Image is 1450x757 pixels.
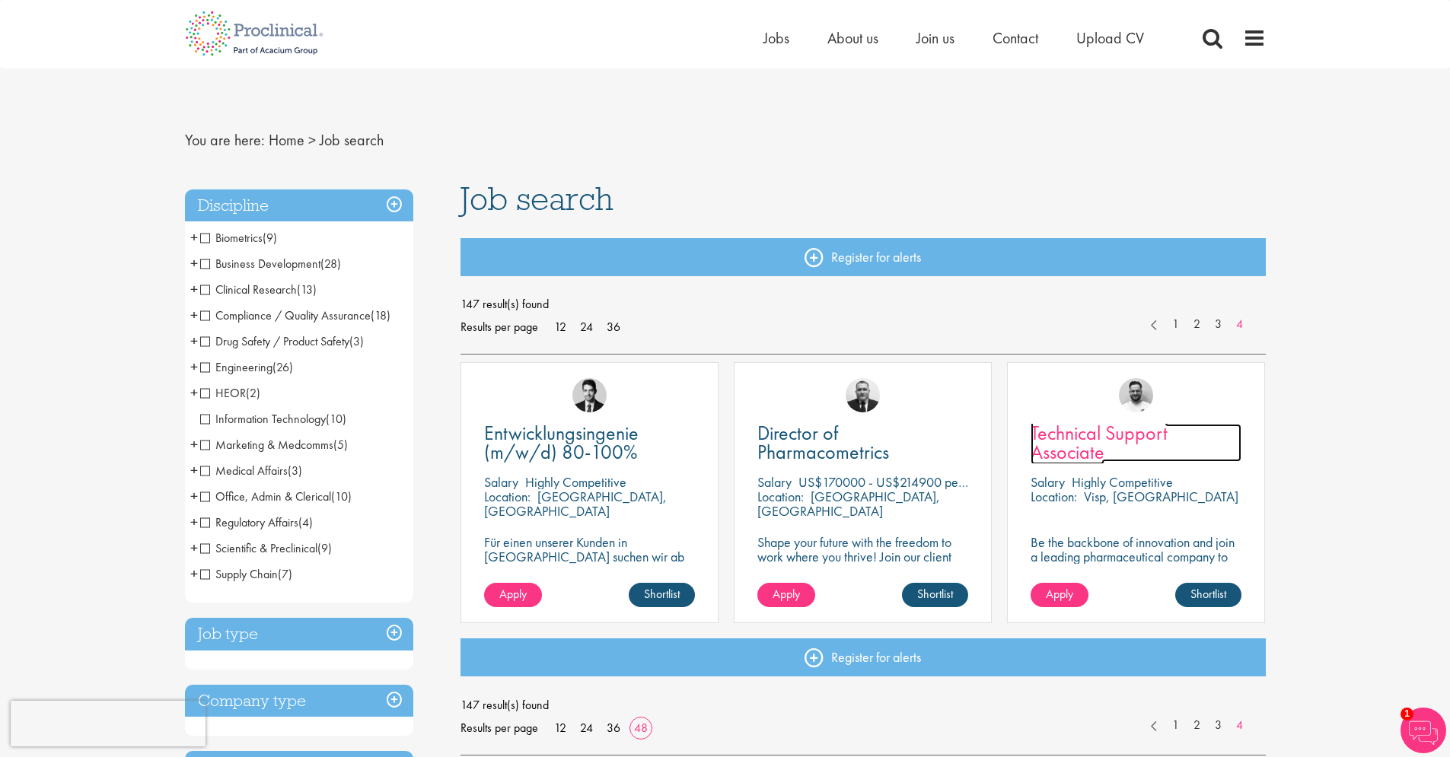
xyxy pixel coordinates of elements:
img: Jakub Hanas [846,378,880,412]
span: (26) [272,359,293,375]
a: 48 [629,720,653,736]
span: Medical Affairs [200,463,288,479]
span: Results per page [460,316,538,339]
span: (10) [331,488,352,504]
span: Marketing & Medcomms [200,437,348,453]
span: (3) [349,333,364,349]
a: 4 [1229,316,1251,333]
span: Apply [1046,586,1073,602]
span: Salary [757,473,792,491]
span: Information Technology [200,411,326,427]
img: Emile De Beer [1119,378,1153,412]
span: Engineering [200,359,272,375]
p: [GEOGRAPHIC_DATA], [GEOGRAPHIC_DATA] [757,488,940,520]
span: Scientific & Preclinical [200,540,332,556]
span: Office, Admin & Clerical [200,488,352,504]
a: 1 [1165,316,1187,333]
span: (3) [288,463,302,479]
a: Technical Support Associate [1031,424,1241,462]
span: Biometrics [200,230,263,246]
a: Director of Pharmacometrics [757,424,968,462]
span: + [190,355,198,378]
span: + [190,510,198,533]
span: HEOR [200,385,260,401]
a: 12 [549,720,572,736]
a: 4 [1229,717,1251,734]
a: Register for alerts [460,238,1266,276]
span: Drug Safety / Product Safety [200,333,364,349]
span: (28) [320,256,341,272]
span: 147 result(s) found [460,694,1266,717]
a: 36 [601,319,626,335]
span: Salary [1031,473,1065,491]
span: + [190,433,198,456]
span: Drug Safety / Product Safety [200,333,349,349]
span: (9) [317,540,332,556]
span: Job search [320,130,384,150]
span: Clinical Research [200,281,317,297]
img: Chatbot [1401,708,1446,753]
span: Clinical Research [200,281,297,297]
p: Highly Competitive [1072,473,1173,491]
span: (13) [297,281,317,297]
iframe: reCAPTCHA [11,701,206,746]
span: Marketing & Medcomms [200,437,333,453]
span: Business Development [200,256,320,272]
a: About us [827,28,878,48]
p: Für einen unserer Kunden in [GEOGRAPHIC_DATA] suchen wir ab sofort einen Entwicklungsingenieur Ku... [484,535,695,607]
span: + [190,304,198,326]
span: Biometrics [200,230,277,246]
span: + [190,485,198,507]
span: Technical Support Associate [1031,420,1168,465]
span: > [308,130,316,150]
span: Scientific & Preclinical [200,540,317,556]
p: Highly Competitive [525,473,626,491]
p: Be the backbone of innovation and join a leading pharmaceutical company to help keep life-changin... [1031,535,1241,593]
span: (18) [371,307,390,323]
a: Apply [1031,583,1088,607]
a: 2 [1186,717,1208,734]
a: 3 [1207,717,1229,734]
a: Contact [993,28,1038,48]
a: Jobs [763,28,789,48]
h3: Job type [185,618,413,650]
span: Salary [484,473,518,491]
span: Office, Admin & Clerical [200,488,331,504]
span: Director of Pharmacometrics [757,420,889,465]
span: (4) [298,514,313,530]
p: US$170000 - US$214900 per annum [798,473,999,491]
span: + [190,278,198,301]
span: Results per page [460,717,538,740]
span: + [190,562,198,585]
a: breadcrumb link [269,130,304,150]
span: Compliance / Quality Assurance [200,307,371,323]
span: Location: [484,488,531,505]
span: Engineering [200,359,293,375]
a: Join us [916,28,954,48]
a: 24 [575,720,598,736]
p: Shape your future with the freedom to work where you thrive! Join our client with this Director p... [757,535,968,593]
span: 1 [1401,708,1413,720]
a: Upload CV [1076,28,1144,48]
h3: Company type [185,685,413,717]
span: Apply [499,586,527,602]
span: You are here: [185,130,265,150]
a: 24 [575,319,598,335]
span: (5) [333,437,348,453]
span: 147 result(s) found [460,293,1266,316]
span: (9) [263,230,277,246]
span: Compliance / Quality Assurance [200,307,390,323]
span: Location: [757,488,804,505]
h3: Discipline [185,189,413,222]
a: Apply [484,583,542,607]
p: Visp, [GEOGRAPHIC_DATA] [1084,488,1238,505]
span: Entwicklungsingenie (m/w/d) 80-100% [484,420,639,465]
span: HEOR [200,385,246,401]
a: 3 [1207,316,1229,333]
